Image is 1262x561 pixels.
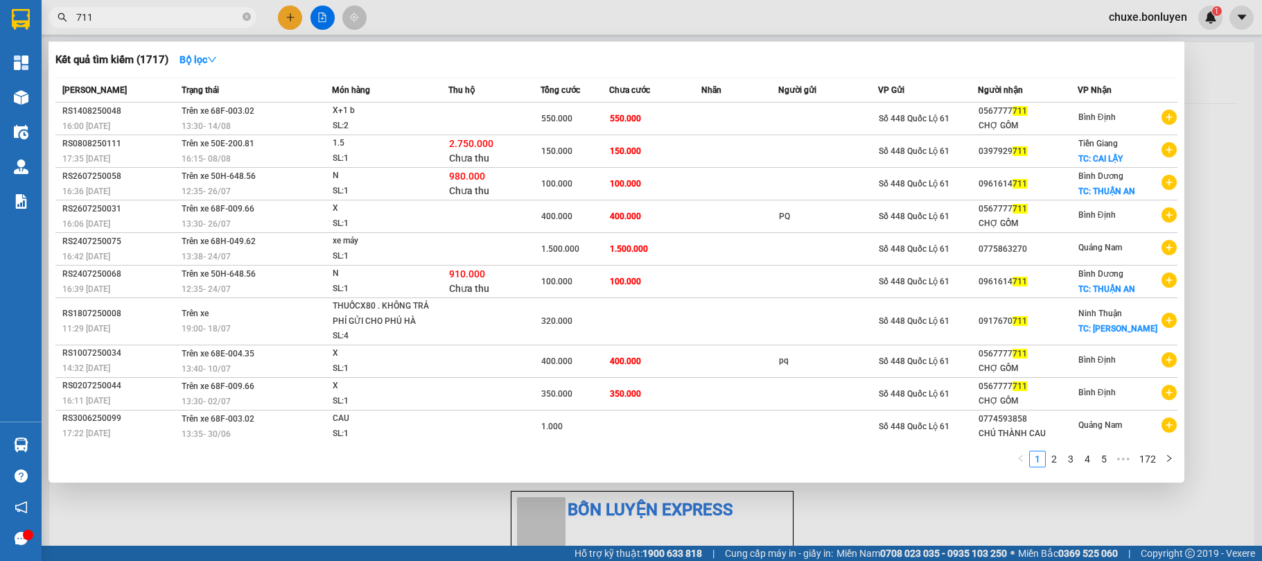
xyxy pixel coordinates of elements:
[333,282,437,297] div: SL: 1
[1029,451,1046,467] li: 1
[1078,355,1116,365] span: Bình Định
[1078,187,1135,196] span: TC: THUẬN AN
[182,349,254,359] span: Trên xe 68E-004.35
[541,212,572,221] span: 400.000
[1078,243,1122,252] span: Quảng Nam
[1162,175,1177,190] span: plus-circle
[541,114,572,123] span: 550.000
[1162,273,1177,288] span: plus-circle
[333,136,437,151] div: 1.5
[879,356,949,366] span: Số 448 Quốc Lộ 61
[1062,451,1079,467] li: 3
[449,138,493,149] span: 2.750.000
[333,201,437,216] div: X
[182,414,254,424] span: Trên xe 68F-003.02
[207,55,217,64] span: down
[243,12,251,21] span: close-circle
[610,146,641,156] span: 150.000
[182,252,231,261] span: 13:38 - 24/07
[62,307,177,321] div: RS1807250008
[879,389,949,399] span: Số 448 Quốc Lộ 61
[1013,179,1027,189] span: 711
[448,85,475,95] span: Thu hộ
[878,85,904,95] span: VP Gửi
[62,234,177,249] div: RS2407250075
[15,532,28,545] span: message
[62,121,110,131] span: 16:00 [DATE]
[979,177,1077,191] div: 0961614
[14,125,28,139] img: warehouse-icon
[1078,171,1123,181] span: Bình Dương
[182,364,231,374] span: 13:40 - 10/07
[182,204,254,214] span: Trên xe 68F-009.66
[333,184,437,199] div: SL: 1
[182,309,209,318] span: Trên xe
[1162,385,1177,400] span: plus-circle
[333,329,437,344] div: SL: 4
[62,219,110,229] span: 16:06 [DATE]
[333,299,437,329] div: THUỐCX80 . KHÔNG TRẢ PHÍ GỬI CHO PHỦ HÀ
[879,146,949,156] span: Số 448 Quốc Lộ 61
[1096,451,1112,467] a: 5
[979,347,1077,361] div: 0567777
[979,412,1077,426] div: 0774593858
[701,85,721,95] span: Nhãn
[1162,313,1177,328] span: plus-circle
[1013,316,1027,326] span: 711
[879,244,949,254] span: Số 448 Quốc Lộ 61
[14,159,28,174] img: warehouse-icon
[333,379,437,394] div: X
[1079,451,1096,467] li: 4
[179,54,217,65] strong: Bộ lọc
[1112,451,1134,467] li: Next 5 Pages
[1112,451,1134,467] span: •••
[62,202,177,216] div: RS2607250031
[879,179,949,189] span: Số 448 Quốc Lộ 61
[333,266,437,282] div: N
[979,104,1077,119] div: 0567777
[1080,451,1095,467] a: 4
[182,284,231,294] span: 12:35 - 24/07
[1162,240,1177,255] span: plus-circle
[610,356,641,366] span: 400.000
[449,185,489,196] span: Chưa thu
[541,389,572,399] span: 350.000
[1013,277,1027,286] span: 711
[1165,454,1173,463] span: right
[333,151,437,166] div: SL: 1
[779,354,877,368] div: pq
[182,171,256,181] span: Trên xe 50H-648.56
[1162,352,1177,368] span: plus-circle
[55,53,168,67] h3: Kết quả tìm kiếm ( 1717 )
[449,153,489,164] span: Chưa thu
[541,244,579,254] span: 1.500.000
[62,169,177,184] div: RS2607250058
[1013,451,1029,467] button: left
[333,361,437,377] div: SL: 1
[449,171,485,182] span: 980.000
[879,422,949,431] span: Số 448 Quốc Lộ 61
[1013,381,1027,391] span: 711
[1013,106,1027,116] span: 711
[1078,309,1122,318] span: Ninh Thuận
[76,10,240,25] input: Tìm tên, số ĐT hoặc mã đơn
[62,154,110,164] span: 17:35 [DATE]
[62,267,177,282] div: RS2407250068
[182,106,254,116] span: Trên xe 68F-003.02
[333,119,437,134] div: SL: 2
[333,249,437,264] div: SL: 1
[610,179,641,189] span: 100.000
[333,103,437,119] div: X+1 b
[779,209,877,224] div: PQ
[1078,112,1116,122] span: Bình Định
[62,104,177,119] div: RS1408250048
[1162,417,1177,433] span: plus-circle
[62,137,177,151] div: RS0808250111
[610,114,641,123] span: 550.000
[333,426,437,442] div: SL: 1
[979,426,1077,441] div: CHÚ THÀNH CAU
[979,202,1077,216] div: 0567777
[979,216,1077,231] div: CHỢ GỒM
[62,85,127,95] span: [PERSON_NAME]
[979,314,1077,329] div: 0917670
